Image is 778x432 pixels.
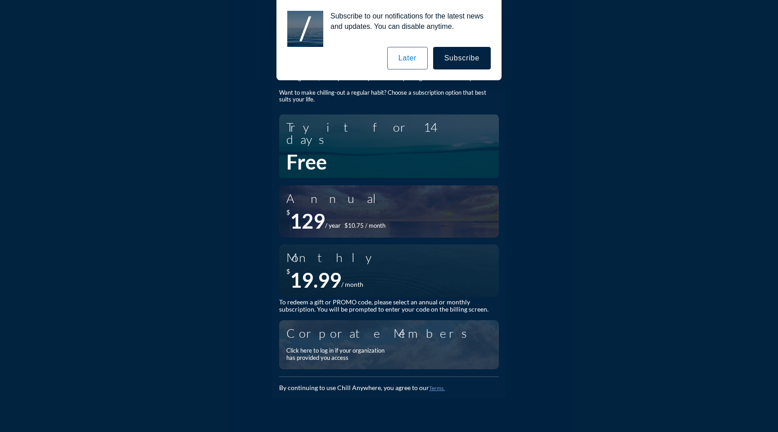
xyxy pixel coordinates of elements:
[433,47,491,69] button: Subscribe
[279,299,499,314] div: To redeem a gift or PROMO code, please select an annual or monthly subscription. You will be prom...
[344,222,385,230] div: $10.75 / month
[286,327,484,339] div: Corporate Members
[287,11,323,47] img: notification icon
[286,268,290,292] div: $
[286,209,290,233] div: $
[387,47,428,69] button: Later
[286,121,492,145] div: Try it for 14 days
[325,222,341,230] div: / year
[290,209,325,233] div: 129
[279,384,429,391] span: By continuing to use Chill Anywhere, you agree to our
[286,347,390,361] div: Click here to log in if your organization has provided you access
[290,268,341,292] div: 19.99
[286,251,378,263] div: Monthly
[286,150,327,174] div: Free
[323,11,491,32] div: Subscribe to our notifications for the latest news and updates. You can disable anytime.
[429,385,445,391] a: Terms.
[279,68,499,103] div: Studies show that daily mindfulness practices help with loads of good stuff including lowering st...
[286,192,387,204] div: Annual
[341,281,363,289] div: / month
